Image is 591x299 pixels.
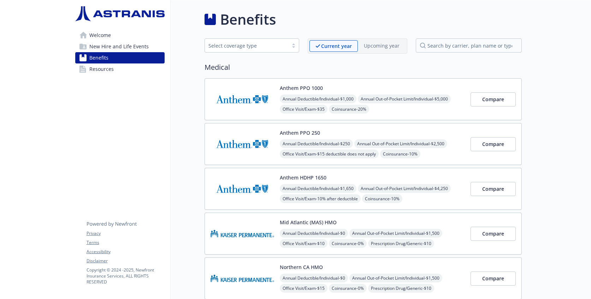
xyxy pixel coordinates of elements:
img: Anthem Blue Cross carrier logo [211,84,274,114]
a: New Hire and Life Events [75,41,165,52]
button: Compare [471,92,516,106]
p: Current year [321,42,352,50]
a: Accessibility [87,249,164,255]
span: Compare [482,230,504,237]
h1: Benefits [220,9,276,30]
input: search by carrier, plan name or type [416,38,522,53]
button: Compare [471,137,516,151]
span: Benefits [89,52,108,63]
button: Mid Atlantic (MAS) HMO [280,219,337,226]
span: Annual Out-of-Pocket Limit/Individual - $5,000 [358,94,451,103]
a: Privacy [87,230,164,237]
span: Prescription Drug/Generic - $10 [368,239,434,248]
button: Anthem PPO 250 [280,129,320,136]
span: Coinsurance - 0% [329,239,367,248]
span: Upcoming year [358,40,406,52]
span: Annual Deductible/Individual - $0 [280,229,348,238]
span: Compare [482,96,504,103]
span: Office Visit/Exam - $15 deductible does not apply [280,149,379,158]
span: Coinsurance - 10% [380,149,420,158]
span: Prescription Drug/Generic - $10 [368,284,434,293]
span: Compare [482,185,504,192]
span: New Hire and Life Events [89,41,149,52]
span: Office Visit/Exam - $35 [280,105,327,114]
span: Annual Deductible/Individual - $250 [280,139,353,148]
span: Office Visit/Exam - 10% after deductible [280,194,361,203]
span: Compare [482,275,504,282]
span: Annual Out-of-Pocket Limit/Individual - $4,250 [358,184,451,193]
button: Anthem HDHP 1650 [280,174,326,181]
button: Compare [471,271,516,286]
div: Select coverage type [208,42,285,49]
span: Office Visit/Exam - $10 [280,239,327,248]
span: Resources [89,63,114,75]
span: Coinsurance - 20% [329,105,369,114]
img: Anthem Blue Cross carrier logo [211,129,274,159]
img: Kaiser Permanente Insurance Company carrier logo [211,263,274,293]
span: Annual Out-of-Pocket Limit/Individual - $1,500 [349,274,442,282]
span: Coinsurance - 10% [362,194,402,203]
a: Terms [87,239,164,246]
button: Anthem PPO 1000 [280,84,323,92]
button: Compare [471,227,516,241]
p: Upcoming year [364,42,400,49]
button: Northern CA HMO [280,263,323,271]
span: Coinsurance - 0% [329,284,367,293]
span: Compare [482,141,504,147]
img: Anthem Blue Cross carrier logo [211,174,274,204]
span: Welcome [89,30,111,41]
a: Welcome [75,30,165,41]
span: Annual Deductible/Individual - $1,650 [280,184,356,193]
span: Annual Deductible/Individual - $0 [280,274,348,282]
span: Annual Out-of-Pocket Limit/Individual - $2,500 [354,139,447,148]
button: Compare [471,182,516,196]
a: Disclaimer [87,258,164,264]
p: Copyright © 2024 - 2025 , Newfront Insurance Services, ALL RIGHTS RESERVED [87,267,164,285]
img: Kaiser Permanente Insurance Company carrier logo [211,219,274,249]
span: Annual Deductible/Individual - $1,000 [280,94,356,103]
a: Benefits [75,52,165,63]
a: Resources [75,63,165,75]
span: Annual Out-of-Pocket Limit/Individual - $1,500 [349,229,442,238]
span: Office Visit/Exam - $15 [280,284,327,293]
h2: Medical [205,62,522,73]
